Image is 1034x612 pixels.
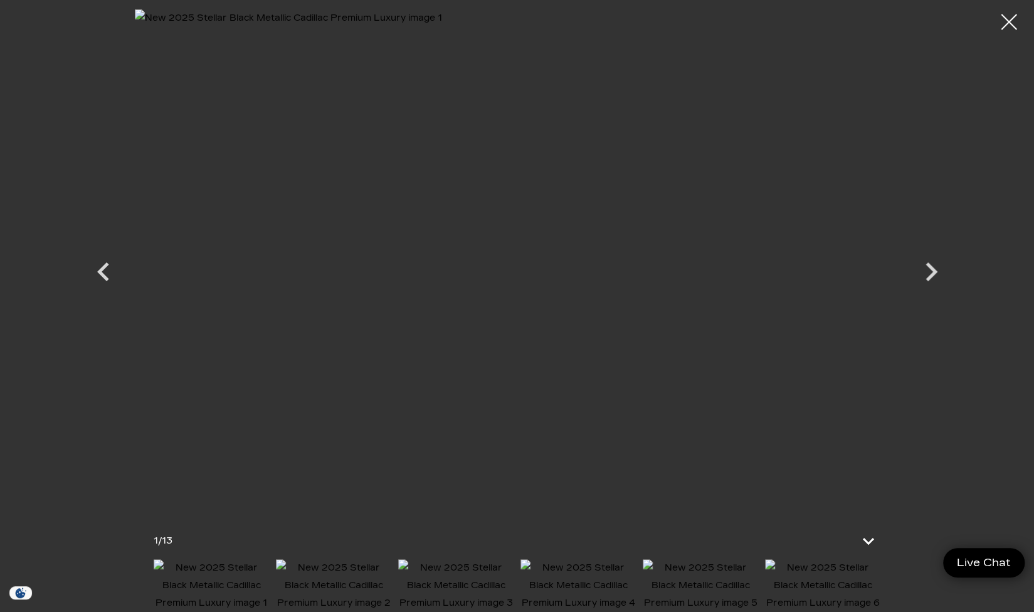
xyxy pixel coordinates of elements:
img: New 2025 Stellar Black Metallic Cadillac Premium Luxury image 5 [643,559,759,612]
div: Next [912,247,950,303]
span: Live Chat [951,556,1017,570]
div: / [154,532,172,550]
img: New 2025 Stellar Black Metallic Cadillac Premium Luxury image 6 [765,559,881,612]
img: Opt-Out Icon [6,586,35,599]
section: Click to Open Cookie Consent Modal [6,586,35,599]
a: Live Chat [943,548,1025,577]
div: Previous [85,247,122,303]
span: 13 [162,535,172,546]
img: New 2025 Stellar Black Metallic Cadillac Premium Luxury image 1 [154,559,270,612]
img: New 2025 Stellar Black Metallic Cadillac Premium Luxury image 2 [276,559,392,612]
span: 1 [154,535,158,546]
img: New 2025 Stellar Black Metallic Cadillac Premium Luxury image 1 [135,9,887,512]
img: New 2025 Stellar Black Metallic Cadillac Premium Luxury image 4 [520,559,636,612]
img: New 2025 Stellar Black Metallic Cadillac Premium Luxury image 3 [398,559,514,612]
